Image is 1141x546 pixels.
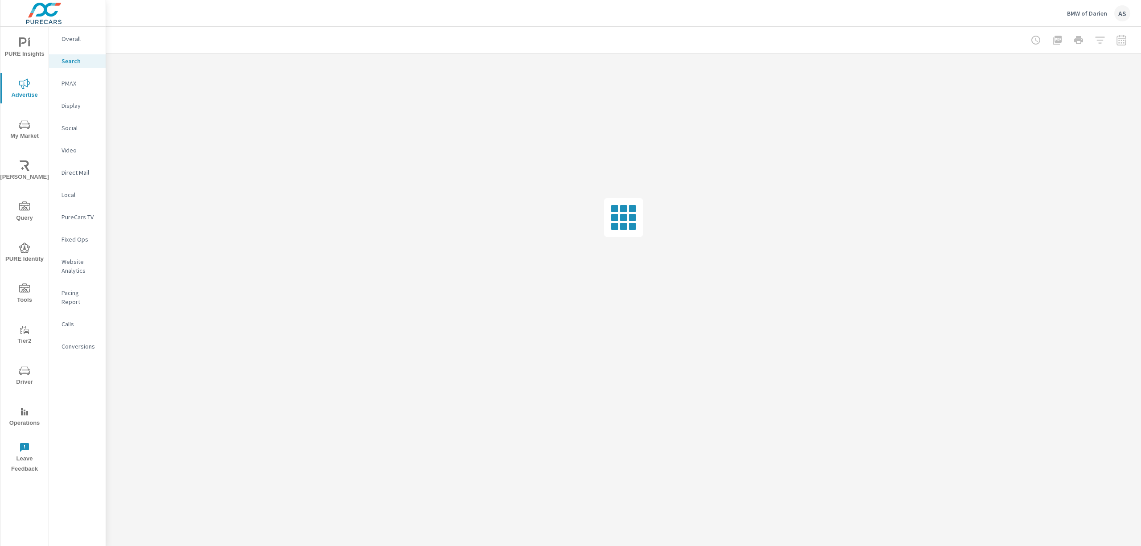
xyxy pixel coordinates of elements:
[62,57,99,66] p: Search
[62,146,99,155] p: Video
[49,166,106,179] div: Direct Mail
[3,119,46,141] span: My Market
[49,188,106,201] div: Local
[3,406,46,428] span: Operations
[62,168,99,177] p: Direct Mail
[3,242,46,264] span: PURE Identity
[49,210,106,224] div: PureCars TV
[49,54,106,68] div: Search
[49,286,106,308] div: Pacing Report
[3,365,46,387] span: Driver
[62,190,99,199] p: Local
[49,144,106,157] div: Video
[3,442,46,474] span: Leave Feedback
[62,235,99,244] p: Fixed Ops
[3,324,46,346] span: Tier2
[49,32,106,45] div: Overall
[1067,9,1107,17] p: BMW of Darien
[62,288,99,306] p: Pacing Report
[62,342,99,351] p: Conversions
[3,78,46,100] span: Advertise
[62,213,99,222] p: PureCars TV
[49,317,106,331] div: Calls
[49,233,106,246] div: Fixed Ops
[3,160,46,182] span: [PERSON_NAME]
[3,37,46,59] span: PURE Insights
[1114,5,1130,21] div: AS
[3,201,46,223] span: Query
[62,34,99,43] p: Overall
[62,123,99,132] p: Social
[62,79,99,88] p: PMAX
[3,283,46,305] span: Tools
[49,255,106,277] div: Website Analytics
[62,320,99,328] p: Calls
[49,77,106,90] div: PMAX
[0,27,49,478] div: nav menu
[49,121,106,135] div: Social
[62,257,99,275] p: Website Analytics
[49,99,106,112] div: Display
[62,101,99,110] p: Display
[49,340,106,353] div: Conversions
